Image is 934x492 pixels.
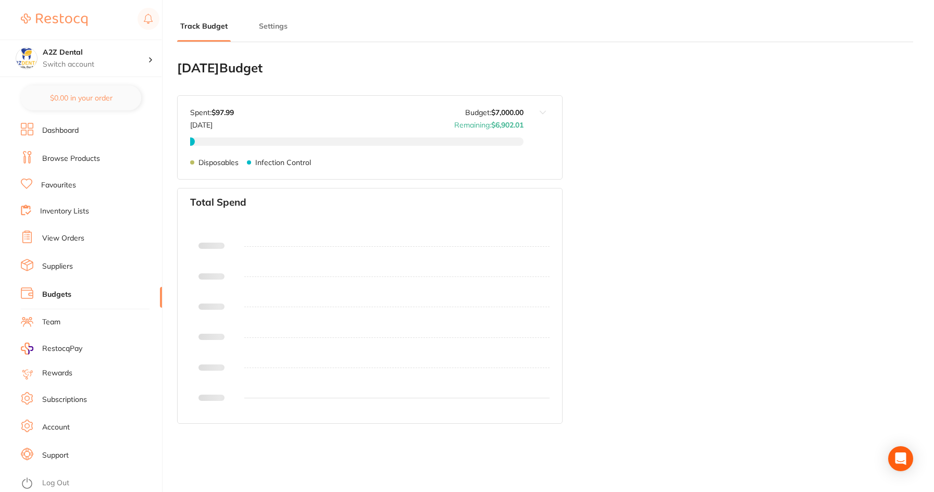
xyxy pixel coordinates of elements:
strong: $6,902.01 [491,120,524,130]
a: Rewards [42,368,72,379]
p: [DATE] [190,117,234,129]
a: Team [42,317,60,327]
a: Log Out [42,478,69,488]
strong: $7,000.00 [491,108,524,117]
h3: Total Spend [190,197,246,208]
a: Favourites [41,180,76,191]
h4: A2Z Dental [43,47,148,58]
p: Switch account [43,59,148,70]
img: Restocq Logo [21,14,88,26]
a: Suppliers [42,261,73,272]
strong: $97.99 [211,108,234,117]
a: Budgets [42,289,71,300]
img: A2Z Dental [16,48,37,69]
a: Browse Products [42,154,100,164]
button: Settings [256,21,291,31]
a: Support [42,450,69,461]
button: Log Out [21,475,159,492]
p: Budget: [465,108,524,117]
a: RestocqPay [21,343,82,355]
div: Open Intercom Messenger [888,446,913,471]
p: Spent: [190,108,234,117]
p: Infection Control [255,158,311,167]
a: Account [42,422,70,433]
img: RestocqPay [21,343,33,355]
a: View Orders [42,233,84,244]
button: Track Budget [177,21,231,31]
p: Disposables [198,158,239,167]
span: RestocqPay [42,344,82,354]
a: Subscriptions [42,395,87,405]
a: Inventory Lists [40,206,89,217]
h2: [DATE] Budget [177,61,563,75]
p: Remaining: [454,117,524,129]
a: Restocq Logo [21,8,88,32]
a: Dashboard [42,125,79,136]
button: $0.00 in your order [21,85,141,110]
